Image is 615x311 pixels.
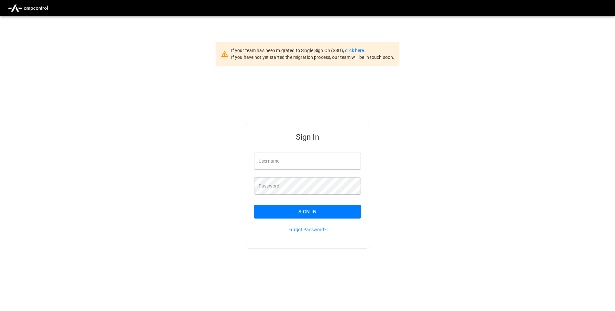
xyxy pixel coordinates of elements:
[231,48,345,53] span: If your team has been migrated to Single Sign On (SSO),
[254,205,361,219] button: Sign In
[254,132,361,142] h5: Sign In
[254,226,361,233] p: Forgot Password?
[345,48,365,53] a: click here.
[231,55,395,60] span: If you have not yet started the migration process, our team will be in touch soon.
[5,2,50,14] img: ampcontrol.io logo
